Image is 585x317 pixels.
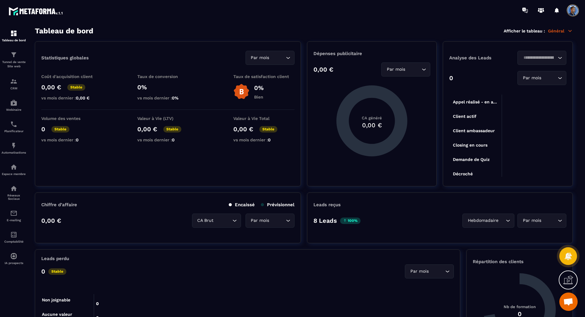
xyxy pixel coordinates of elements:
input: Search for option [271,217,284,224]
p: 0% [137,84,198,91]
span: Par mois [250,54,271,61]
p: Encaissé [229,202,255,207]
tspan: Client ambassadeur [453,128,495,133]
p: Taux de satisfaction client [233,74,294,79]
p: Automatisations [2,151,26,154]
span: Par mois [250,217,271,224]
span: Par mois [521,217,542,224]
img: formation [10,78,17,85]
a: accountantaccountantComptabilité [2,226,26,248]
div: Search for option [517,214,566,228]
tspan: Closing en cours [453,143,487,148]
img: email [10,210,17,217]
tspan: Aucune valeur [42,312,72,317]
p: Prévisionnel [261,202,294,207]
p: 0 [41,268,45,275]
span: Par mois [521,75,542,81]
input: Search for option [271,54,284,61]
span: Par mois [385,66,406,73]
div: Search for option [192,214,241,228]
span: 0 [76,137,79,142]
div: Search for option [517,71,566,85]
p: vs mois dernier : [137,137,198,142]
p: Taux de conversion [137,74,198,79]
p: CRM [2,87,26,90]
p: Planificateur [2,129,26,133]
div: Search for option [381,62,430,76]
img: automations [10,163,17,171]
div: Ouvrir le chat [559,293,578,311]
img: formation [10,51,17,58]
p: Réseaux Sociaux [2,194,26,200]
img: automations [10,252,17,260]
p: IA prospects [2,261,26,265]
p: Valeur à Vie (LTV) [137,116,198,121]
div: Search for option [246,51,294,65]
span: Hebdomadaire [466,217,500,224]
tspan: Appel réalisé - en a... [453,99,497,104]
p: Stable [259,126,277,132]
div: Search for option [405,264,454,278]
img: b-badge-o.b3b20ee6.svg [233,84,250,100]
img: scheduler [10,121,17,128]
img: automations [10,142,17,149]
p: E-mailing [2,218,26,222]
p: 0 [449,74,453,82]
tspan: Client actif [453,114,476,119]
p: Comptabilité [2,240,26,243]
p: 0 [41,125,45,133]
tspan: Décroché [453,171,473,176]
a: automationsautomationsEspace membre [2,159,26,180]
p: Statistiques globales [41,55,89,61]
tspan: Demande de Quiz [453,157,490,162]
img: formation [10,30,17,37]
a: automationsautomationsWebinaire [2,95,26,116]
p: Tunnel de vente Site web [2,60,26,69]
input: Search for option [430,268,444,275]
p: Espace membre [2,172,26,176]
p: Afficher le tableau : [504,28,545,33]
span: 0% [172,95,179,100]
p: 0% [254,84,264,91]
span: 0 [268,137,271,142]
img: accountant [10,231,17,238]
p: Chiffre d’affaire [41,202,77,207]
div: Search for option [462,214,514,228]
p: Stable [48,268,66,275]
p: Répartition des clients [473,259,566,264]
p: vs mois dernier : [233,137,294,142]
p: Stable [67,84,85,91]
p: 0,00 € [41,217,61,224]
p: 0,00 € [41,84,61,91]
span: 0,00 € [76,95,90,100]
p: Analyse des Leads [449,55,508,61]
p: Volume des ventes [41,116,102,121]
h3: Tableau de bord [35,27,93,35]
p: Valeur à Vie Total [233,116,294,121]
a: schedulerschedulerPlanificateur [2,116,26,137]
p: Bien [254,95,264,99]
a: formationformationTunnel de vente Site web [2,47,26,73]
a: social-networksocial-networkRéseaux Sociaux [2,180,26,205]
p: 0,00 € [137,125,157,133]
span: Par mois [409,268,430,275]
input: Search for option [500,217,504,224]
p: Général [548,28,573,34]
p: Coût d'acquisition client [41,74,102,79]
a: formationformationTableau de bord [2,25,26,47]
img: social-network [10,185,17,192]
a: automationsautomationsAutomatisations [2,137,26,159]
span: CA Brut [196,217,215,224]
input: Search for option [215,217,231,224]
a: formationformationCRM [2,73,26,95]
input: Search for option [406,66,420,73]
p: Leads perdu [41,256,69,261]
p: vs mois dernier : [41,95,102,100]
p: vs mois dernier : [137,95,198,100]
input: Search for option [542,217,556,224]
p: 100% [340,218,361,224]
p: Dépenses publicitaire [313,51,430,56]
p: Tableau de bord [2,39,26,42]
p: 0,00 € [313,66,333,73]
input: Search for option [521,54,556,61]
